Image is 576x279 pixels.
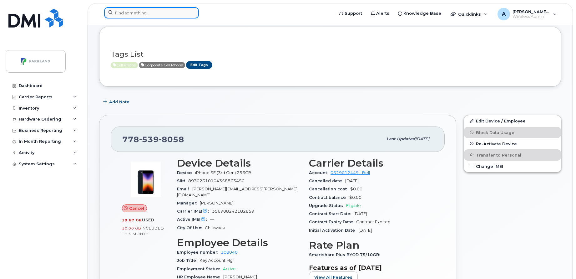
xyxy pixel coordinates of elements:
input: Find something... [104,7,199,18]
h3: Carrier Details [309,158,433,169]
span: Active [223,266,236,271]
span: used [142,218,154,222]
span: 19.67 GB [122,218,142,222]
span: City Of Use [177,225,205,230]
span: 356908242182859 [212,209,254,214]
span: Support [345,10,362,17]
button: Change IMEI [464,161,561,172]
span: $0.00 [349,195,361,200]
span: [DATE] [354,211,367,216]
span: Knowledge Base [403,10,441,17]
span: Manager [177,201,200,205]
a: 108040 [221,250,238,255]
span: Last updated [387,137,415,141]
span: Employment Status [177,266,223,271]
span: Upgrade Status [309,203,346,208]
span: Active [139,62,185,68]
span: 539 [139,135,159,144]
span: Contract Start Date [309,211,354,216]
div: Quicklinks [446,8,492,20]
h3: Device Details [177,158,301,169]
span: [DATE] [415,137,429,141]
span: [DATE] [345,178,359,183]
span: $0.00 [350,187,362,191]
span: Email [177,187,192,191]
span: Contract Expired [356,220,391,224]
span: 8058 [159,135,184,144]
span: Wireless Admin [513,14,550,19]
span: Smartshare Plus BYOD 75/10GB [309,252,383,257]
span: SIM [177,178,188,183]
button: Transfer to Personal [464,149,561,161]
span: 89302610104358863450 [188,178,245,183]
button: Add Note [99,96,135,107]
span: Employee number [177,250,221,255]
a: Alerts [366,7,394,20]
h3: Employee Details [177,237,301,248]
span: Cancelled date [309,178,345,183]
span: Add Note [109,99,129,105]
span: Job Title [177,258,200,263]
a: Support [335,7,366,20]
button: Re-Activate Device [464,138,561,149]
h3: Features as of [DATE] [309,264,433,271]
span: Active [111,62,138,68]
span: included this month [122,226,164,236]
span: [PERSON_NAME][EMAIL_ADDRESS][PERSON_NAME][DOMAIN_NAME] [177,187,297,197]
span: 778 [122,135,184,144]
span: Quicklinks [458,12,481,17]
span: [PERSON_NAME][EMAIL_ADDRESS][PERSON_NAME][DOMAIN_NAME] [513,9,550,14]
span: Initial Activation Date [309,228,358,233]
span: Device [177,170,195,175]
button: Block Data Usage [464,127,561,138]
span: [PERSON_NAME] [200,201,234,205]
span: Eligible [346,203,361,208]
span: Cancel [129,205,144,211]
div: Abisheik.Thiyagarajan@parkland.ca [493,8,561,20]
span: Chilliwack [205,225,225,230]
span: Contract balance [309,195,349,200]
a: Edit Device / Employee [464,115,561,127]
span: 10.00 GB [122,226,141,230]
span: A [502,10,506,18]
h3: Rate Plan [309,240,433,251]
span: Alerts [376,10,389,17]
a: Knowledge Base [394,7,446,20]
span: Carrier IMEI [177,209,212,214]
span: Cancellation cost [309,187,350,191]
span: Key Account Mgr [200,258,234,263]
span: [DATE] [358,228,372,233]
span: iPhone SE (3rd Gen) 256GB [195,170,251,175]
span: Re-Activate Device [476,141,517,146]
span: Active IMEI [177,217,210,222]
h3: Tags List [111,50,550,58]
span: Account [309,170,331,175]
span: Contract Expiry Date [309,220,356,224]
a: Edit Tags [186,61,212,69]
span: — [210,217,214,222]
img: image20231002-3703462-1angbar.jpeg [127,161,164,198]
a: 0529012449 - Bell [331,170,370,175]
